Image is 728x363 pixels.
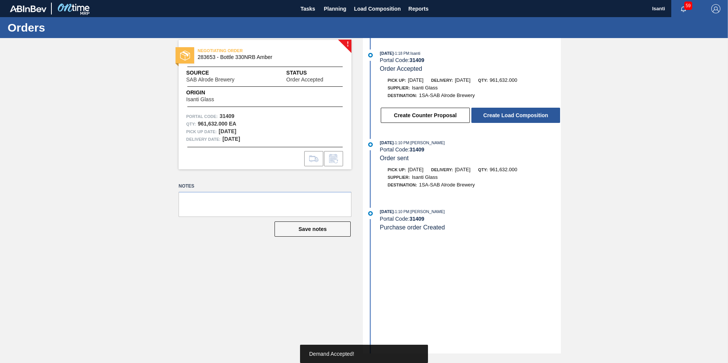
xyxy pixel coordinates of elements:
span: 961,632.000 [490,77,517,83]
span: [DATE] [455,167,471,172]
span: Order Accepted [380,65,422,72]
img: TNhmsLtSVTkK8tSr43FrP2fwEKptu5GPRR3wAAAABJRU5ErkJggg== [10,5,46,12]
span: Portal Code: [186,113,218,120]
span: 283653 - Bottle 330NRB Amber [198,54,336,60]
span: : [PERSON_NAME] [409,140,445,145]
strong: 31409 [409,216,424,222]
span: Delivery Date: [186,135,220,143]
img: Logout [711,4,720,13]
img: status [180,51,190,61]
span: Demand Accepted! [309,351,354,357]
h1: Orders [8,23,143,32]
span: Load Composition [354,4,401,13]
strong: [DATE] [222,136,240,142]
span: - 1:10 PM [394,210,409,214]
img: atual [368,53,373,57]
span: [DATE] [408,167,423,172]
span: Delivery: [431,78,453,83]
strong: 31409 [220,113,235,119]
span: Status [286,69,344,77]
span: NEGOTIATING ORDER [198,47,304,54]
span: Destination: [388,183,417,187]
span: [DATE] [380,51,394,56]
span: 961,632.000 [490,167,517,172]
strong: [DATE] [219,128,236,134]
span: : Isanti [409,51,420,56]
span: Delivery: [431,167,453,172]
button: Create Load Composition [471,108,560,123]
span: Qty: [478,167,488,172]
div: Go to Load Composition [304,151,323,166]
img: atual [368,211,373,216]
span: Planning [324,4,346,13]
span: [DATE] [380,140,394,145]
strong: 31409 [409,57,424,63]
span: 1SA-SAB Alrode Brewery [419,92,475,98]
span: 1SA-SAB Alrode Brewery [419,182,475,188]
span: Isanti Glass [412,85,438,91]
span: Purchase order Created [380,224,445,231]
span: Destination: [388,93,417,98]
span: [DATE] [380,209,394,214]
span: Tasks [300,4,316,13]
div: Portal Code: [380,146,561,153]
strong: 961,632.000 EA [198,121,236,127]
span: Isanti Glass [186,97,214,102]
span: [DATE] [408,77,423,83]
button: Create Counter Proposal [381,108,470,123]
button: Notifications [671,3,696,14]
span: Isanti Glass [412,174,438,180]
span: Pick up Date: [186,128,217,135]
span: - 1:10 PM [394,141,409,145]
span: [DATE] [455,77,471,83]
label: Notes [179,181,351,192]
span: Supplier: [388,86,410,90]
span: Order Accepted [286,77,323,83]
span: : [PERSON_NAME] [409,209,445,214]
span: Pick up: [388,167,406,172]
span: Origin [186,89,233,97]
span: 59 [684,2,692,10]
div: Portal Code: [380,57,561,63]
div: Portal Code: [380,216,561,222]
strong: 31409 [409,146,424,153]
span: Order sent [380,155,409,161]
div: Inform order change [324,151,343,166]
span: Qty : [186,120,196,128]
span: Supplier: [388,175,410,180]
span: Source [186,69,257,77]
span: Qty: [478,78,488,83]
span: Reports [409,4,429,13]
span: - 1:18 PM [394,51,409,56]
span: Pick up: [388,78,406,83]
span: SAB Alrode Brewery [186,77,235,83]
button: Save notes [275,221,351,237]
img: atual [368,142,373,147]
